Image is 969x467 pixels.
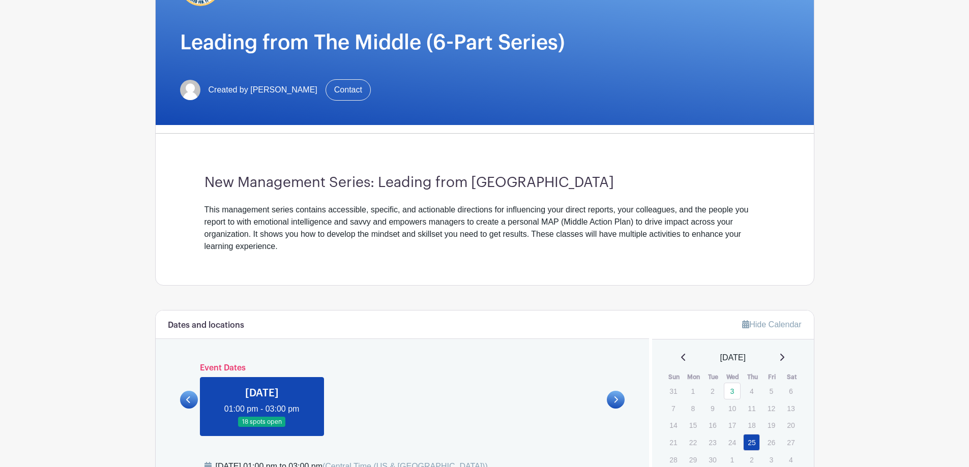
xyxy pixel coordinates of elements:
[720,352,746,364] span: [DATE]
[704,434,721,450] p: 23
[665,417,682,433] p: 14
[703,372,723,382] th: Tue
[743,417,760,433] p: 18
[782,383,799,399] p: 6
[326,79,371,101] a: Contact
[685,400,701,416] p: 8
[685,434,701,450] p: 22
[180,80,200,100] img: default-ce2991bfa6775e67f084385cd625a349d9dcbb7a52a09fb2fda1e96e2d18dcdb.png
[762,372,782,382] th: Fri
[763,383,780,399] p: 5
[763,434,780,450] p: 26
[685,417,701,433] p: 15
[704,417,721,433] p: 16
[743,372,762,382] th: Thu
[204,174,765,192] h3: New Management Series: Leading from [GEOGRAPHIC_DATA]
[180,30,789,55] h1: Leading from The Middle (6-Part Series)
[743,400,760,416] p: 11
[204,204,765,253] div: This management series contains accessible, specific, and actionable directions for influencing y...
[704,383,721,399] p: 2
[724,434,741,450] p: 24
[665,383,682,399] p: 31
[782,417,799,433] p: 20
[743,434,760,451] a: 25
[209,84,317,96] span: Created by [PERSON_NAME]
[782,400,799,416] p: 13
[763,400,780,416] p: 12
[724,400,741,416] p: 10
[743,383,760,399] p: 4
[198,363,607,373] h6: Event Dates
[723,372,743,382] th: Wed
[782,372,802,382] th: Sat
[724,383,741,399] a: 3
[685,383,701,399] p: 1
[664,372,684,382] th: Sun
[665,434,682,450] p: 21
[742,320,801,329] a: Hide Calendar
[665,400,682,416] p: 7
[782,434,799,450] p: 27
[168,321,244,330] h6: Dates and locations
[704,400,721,416] p: 9
[763,417,780,433] p: 19
[724,417,741,433] p: 17
[684,372,704,382] th: Mon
